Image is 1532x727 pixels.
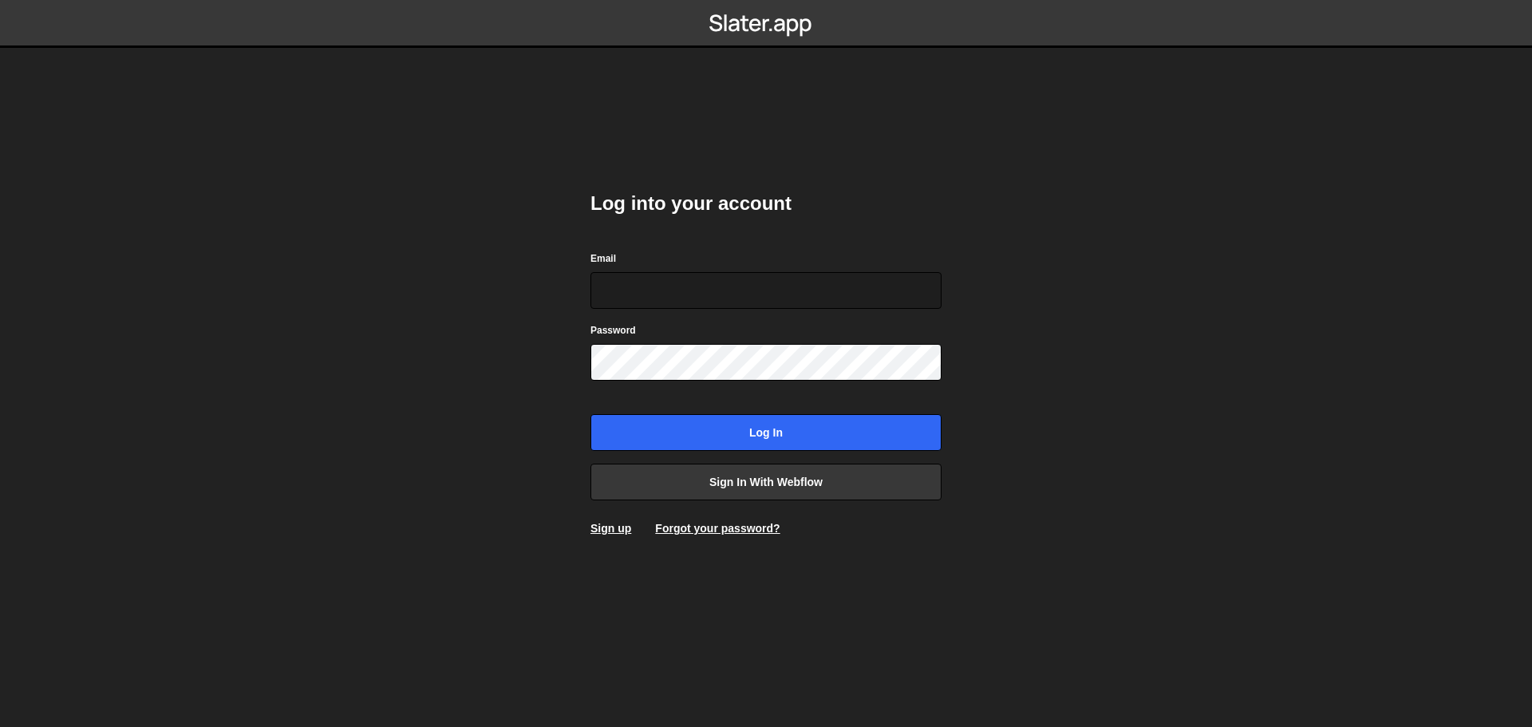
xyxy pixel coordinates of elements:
[590,522,631,535] a: Sign up
[590,322,636,338] label: Password
[655,522,780,535] a: Forgot your password?
[590,251,616,267] label: Email
[590,464,942,500] a: Sign in with Webflow
[590,414,942,451] input: Log in
[590,191,942,216] h2: Log into your account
